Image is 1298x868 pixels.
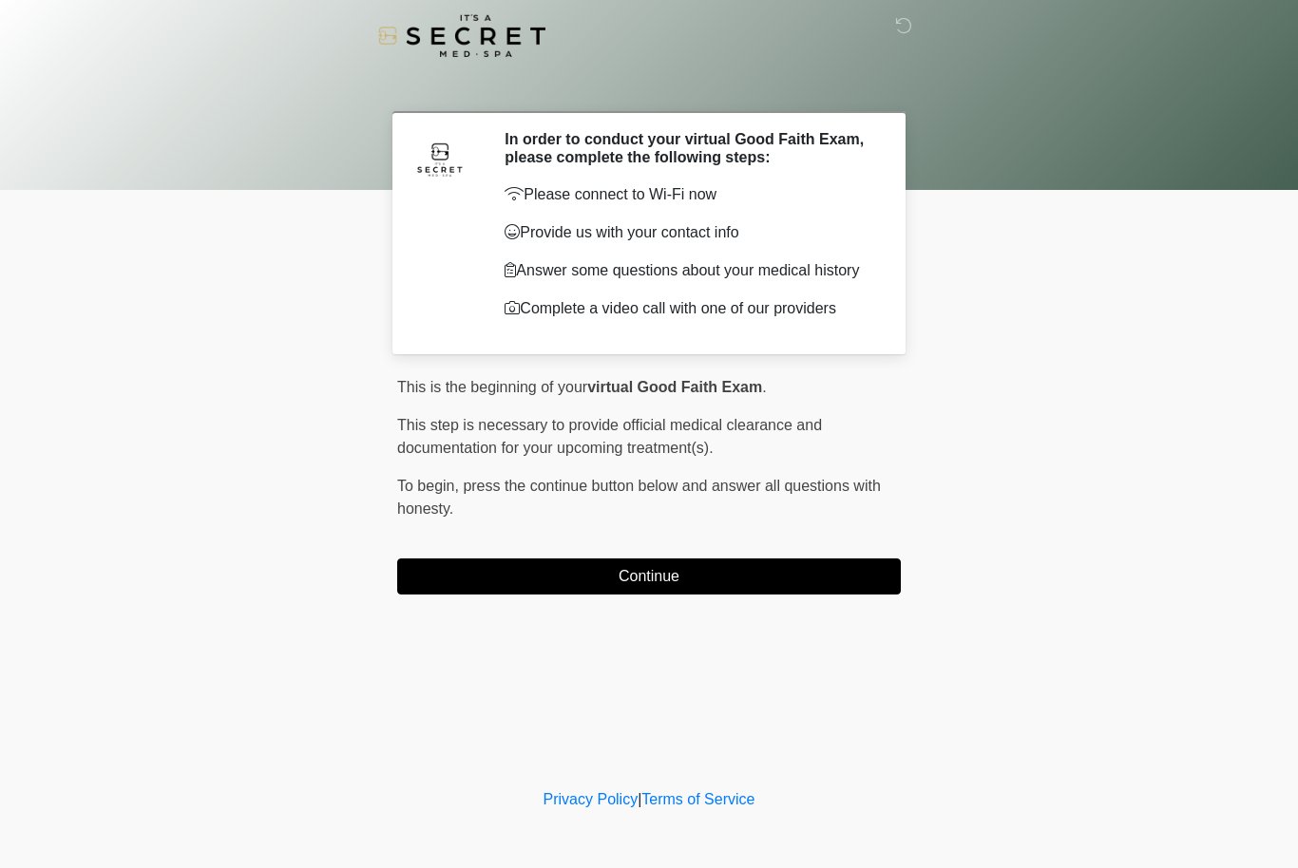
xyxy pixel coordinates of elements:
[638,791,641,807] a: |
[383,68,915,104] h1: ‎ ‎
[505,183,872,206] p: Please connect to Wi-Fi now
[397,379,587,395] span: This is the beginning of your
[641,791,754,807] a: Terms of Service
[544,791,639,807] a: Privacy Policy
[762,379,766,395] span: .
[587,379,762,395] strong: virtual Good Faith Exam
[505,259,872,282] p: Answer some questions about your medical history
[505,297,872,320] p: Complete a video call with one of our providers
[505,221,872,244] p: Provide us with your contact info
[378,14,545,57] img: It's A Secret Med Spa Logo
[397,558,901,594] button: Continue
[397,478,881,517] span: press the continue button below and answer all questions with honesty.
[397,478,463,494] span: To begin,
[411,130,468,187] img: Agent Avatar
[397,417,822,456] span: This step is necessary to provide official medical clearance and documentation for your upcoming ...
[505,130,872,166] h2: In order to conduct your virtual Good Faith Exam, please complete the following steps:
